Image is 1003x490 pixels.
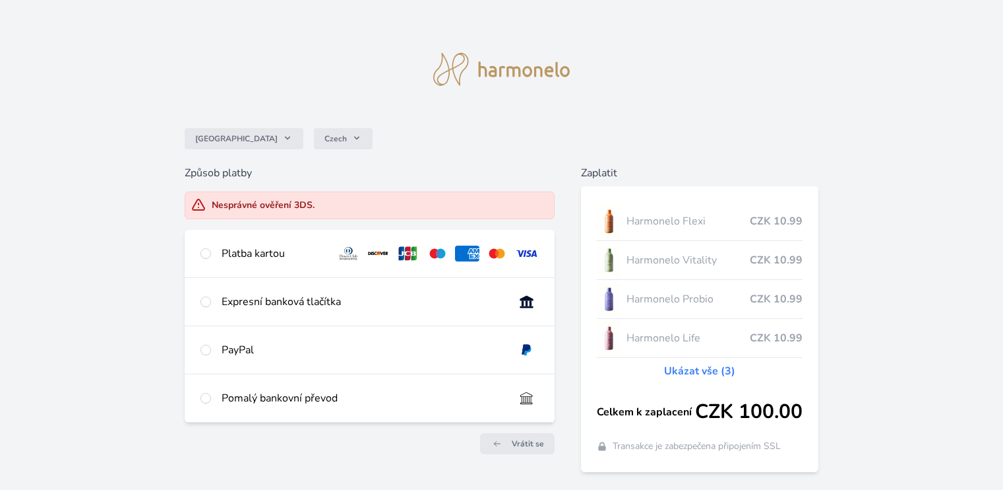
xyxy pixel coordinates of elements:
[514,390,539,406] img: bankTransfer_IBAN.svg
[480,433,555,454] a: Vrátit se
[750,213,803,229] span: CZK 10.99
[626,330,749,346] span: Harmonelo Life
[626,291,749,307] span: Harmonelo Probio
[626,213,749,229] span: Harmonelo Flexi
[626,252,749,268] span: Harmonelo Vitality
[336,246,361,262] img: diners.svg
[433,53,570,86] img: logo.svg
[485,246,509,262] img: mc.svg
[366,246,390,262] img: discover.svg
[455,246,479,262] img: amex.svg
[425,246,450,262] img: maestro.svg
[597,322,622,355] img: CLEAN_LIFE_se_stinem_x-lo.jpg
[185,128,303,149] button: [GEOGRAPHIC_DATA]
[222,294,503,310] div: Expresní banková tlačítka
[185,165,554,181] h6: Způsob platby
[212,199,315,212] div: Nesprávné ověření 3DS.
[222,390,503,406] div: Pomalý bankovní převod
[222,246,326,262] div: Platba kartou
[314,128,373,149] button: Czech
[514,294,539,310] img: onlineBanking_CZ.svg
[581,165,818,181] h6: Zaplatit
[750,252,803,268] span: CZK 10.99
[695,400,803,424] span: CZK 100.00
[597,404,695,420] span: Celkem k zaplacení
[597,205,622,238] img: CLEAN_FLEXI_se_stinem_x-hi_(1)-lo.jpg
[396,246,420,262] img: jcb.svg
[324,133,347,144] span: Czech
[512,438,544,449] span: Vrátit se
[750,330,803,346] span: CZK 10.99
[222,342,503,358] div: PayPal
[597,283,622,316] img: CLEAN_PROBIO_se_stinem_x-lo.jpg
[514,342,539,358] img: paypal.svg
[195,133,278,144] span: [GEOGRAPHIC_DATA]
[750,291,803,307] span: CZK 10.99
[597,244,622,277] img: CLEAN_VITALITY_se_stinem_x-lo.jpg
[514,246,539,262] img: visa.svg
[613,440,781,453] span: Transakce je zabezpečena připojením SSL
[664,363,735,379] a: Ukázat vše (3)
